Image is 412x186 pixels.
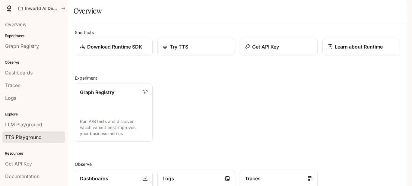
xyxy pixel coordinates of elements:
p: Learn about Runtime [335,43,383,50]
p: Inworld AI Demos [25,6,59,11]
p: Download Runtime SDK [87,43,142,50]
h2: Shortcuts [75,29,400,36]
p: Logs [163,175,174,182]
button: Get API Key [240,38,318,55]
a: Learn about Runtime [322,38,400,55]
h2: Experiment [75,75,400,81]
p: Graph Registry [80,89,114,96]
p: Run A/B tests and discover which variant best improves your business metrics [80,118,147,137]
a: Try TTS [157,38,235,55]
button: All workspaces [16,2,68,14]
a: Download Runtime SDK [75,38,153,55]
h2: Observe [75,161,400,167]
p: Traces [245,175,261,182]
a: Graph RegistryRun A/B tests and discover which variant best improves your business metrics [75,84,153,142]
h1: Overview [74,5,102,17]
p: Try TTS [170,43,188,50]
p: Dashboards [80,175,108,182]
p: Get API Key [252,43,279,50]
